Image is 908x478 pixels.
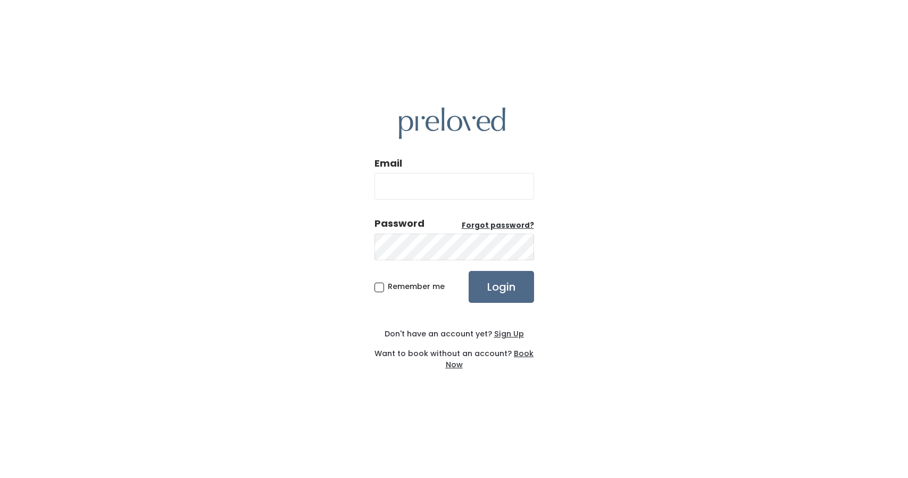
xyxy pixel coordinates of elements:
u: Forgot password? [462,220,534,230]
div: Want to book without an account? [374,340,534,370]
u: Sign Up [494,328,524,339]
a: Book Now [446,348,534,370]
a: Forgot password? [462,220,534,231]
div: Password [374,217,424,230]
input: Login [469,271,534,303]
div: Don't have an account yet? [374,328,534,340]
a: Sign Up [492,328,524,339]
label: Email [374,156,402,170]
span: Remember me [388,281,445,292]
img: preloved logo [399,108,505,139]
